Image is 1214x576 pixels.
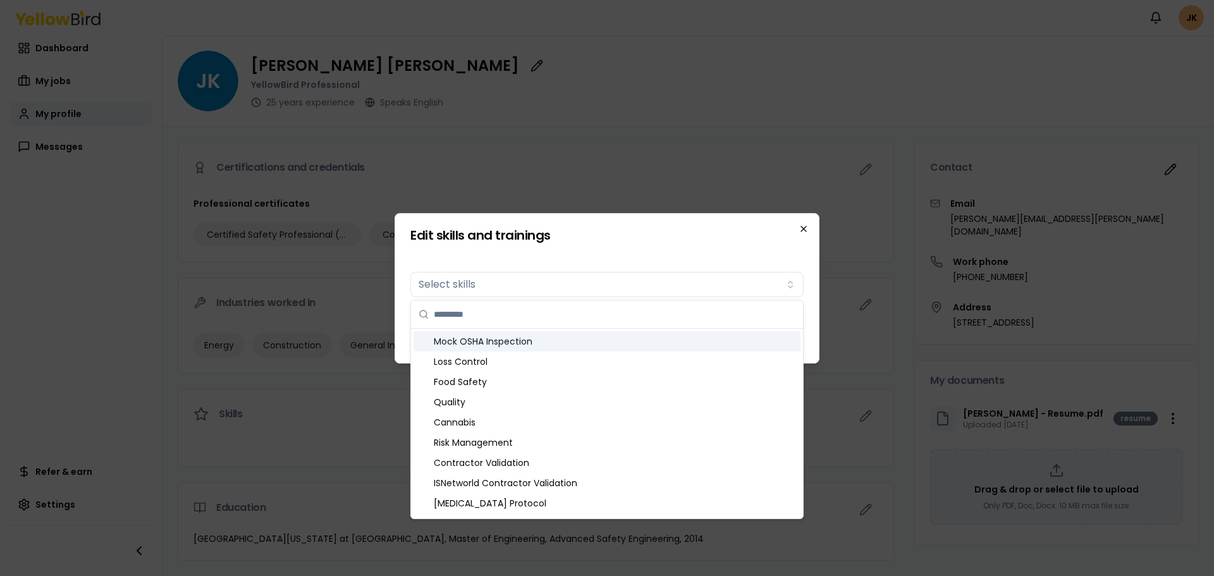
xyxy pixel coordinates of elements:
div: Contractor Validation [414,453,800,473]
div: Quality [414,392,800,412]
h2: Edit skills and trainings [410,229,804,242]
button: Select skills [410,272,804,297]
div: Loss Control [414,352,800,372]
div: Industrial Hygiene [414,513,800,534]
div: Mock OSHA Inspection [414,331,800,352]
div: [MEDICAL_DATA] Protocol [414,493,800,513]
div: Suggestions [411,329,803,518]
div: ISNetworld Contractor Validation [414,473,800,493]
div: Risk Management [414,432,800,453]
div: Food Safety [414,372,800,392]
div: Cannabis [414,412,800,432]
